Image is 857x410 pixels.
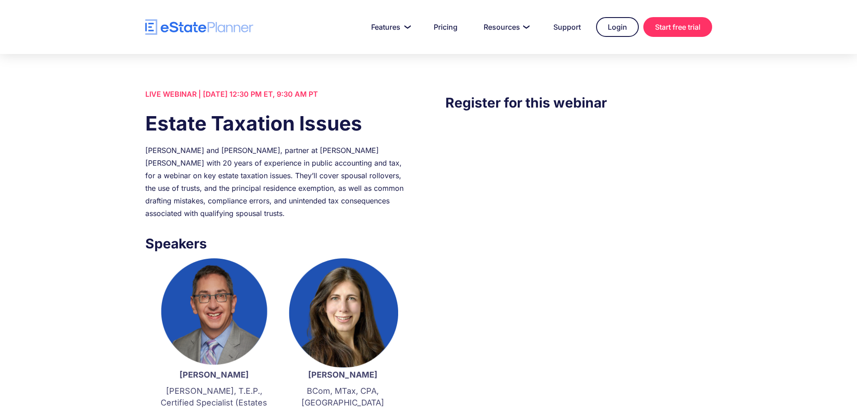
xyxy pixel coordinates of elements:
[145,233,412,254] h3: Speakers
[145,109,412,137] h1: Estate Taxation Issues
[423,18,468,36] a: Pricing
[145,144,412,220] div: [PERSON_NAME] and [PERSON_NAME], partner at [PERSON_NAME] [PERSON_NAME] with 20 years of experien...
[308,370,377,379] strong: [PERSON_NAME]
[145,88,412,100] div: LIVE WEBINAR | [DATE] 12:30 PM ET, 9:30 AM PT
[360,18,418,36] a: Features
[596,17,639,37] a: Login
[445,131,712,284] iframe: Form 0
[445,92,712,113] h3: Register for this webinar
[287,385,398,409] p: BCom, MTax, CPA, [GEOGRAPHIC_DATA]
[643,17,712,37] a: Start free trial
[543,18,592,36] a: Support
[145,19,253,35] a: home
[179,370,249,379] strong: [PERSON_NAME]
[473,18,538,36] a: Resources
